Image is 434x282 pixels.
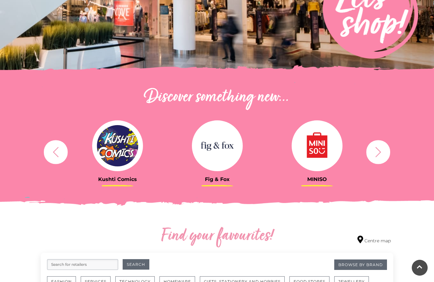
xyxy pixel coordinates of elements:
[272,176,362,182] h3: MINISO
[72,120,163,182] a: Kushti Comics
[172,176,262,182] h3: Fig & Fox
[72,176,163,182] h3: Kushti Comics
[41,87,393,108] h2: Discover something new...
[123,259,149,270] button: Search
[172,120,262,182] a: Fig & Fox
[357,236,391,244] a: Centre map
[101,226,333,246] h2: Find your favourites!
[334,259,387,270] a: Browse By Brand
[47,259,118,270] input: Search for retailers
[272,120,362,182] a: MINISO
